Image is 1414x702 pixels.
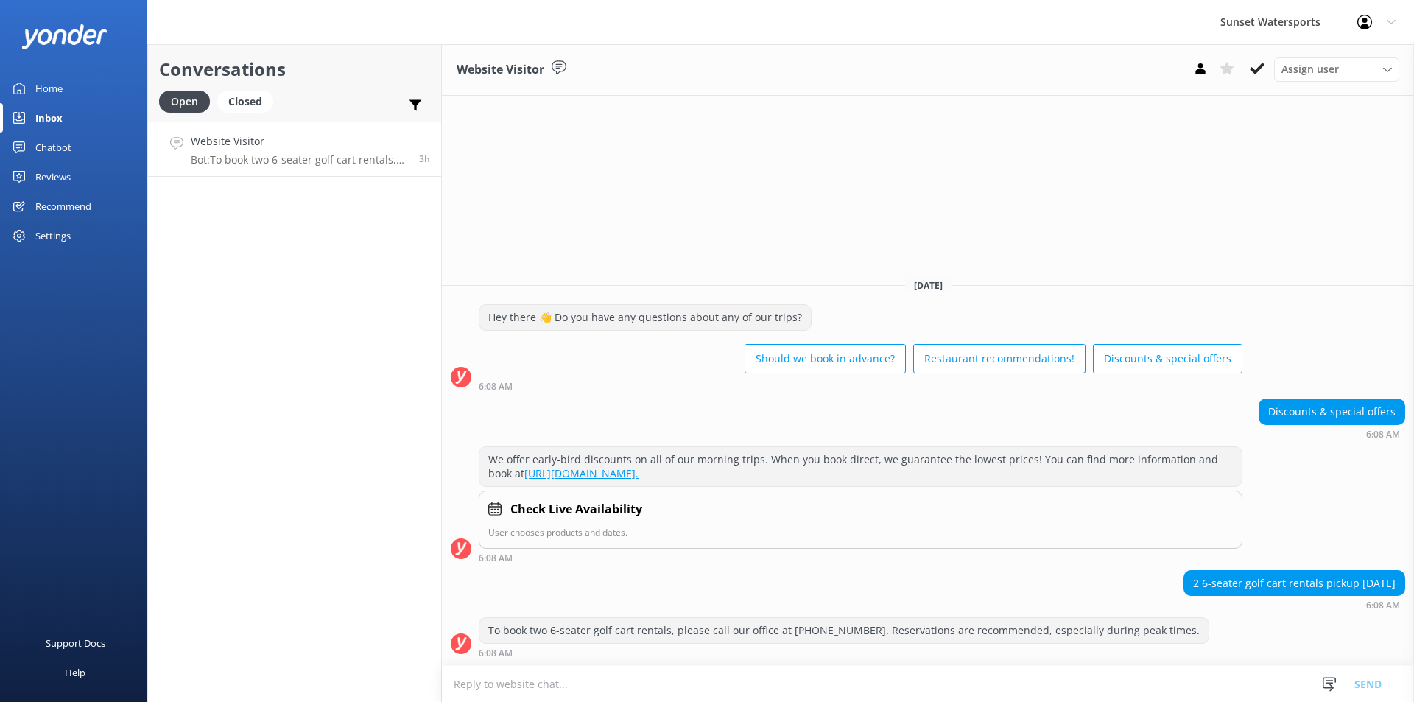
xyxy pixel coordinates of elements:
div: Chatbot [35,133,71,162]
img: yonder-white-logo.png [22,24,107,49]
strong: 6:08 AM [479,554,513,563]
button: Discounts & special offers [1093,344,1242,373]
strong: 6:08 AM [1366,601,1400,610]
div: Support Docs [46,628,105,658]
div: 05:08am 17-Aug-2025 (UTC -05:00) America/Cancun [479,552,1242,563]
div: 2 6-seater golf cart rentals pickup [DATE] [1184,571,1404,596]
div: 05:08am 17-Aug-2025 (UTC -05:00) America/Cancun [1259,429,1405,439]
div: Hey there 👋 Do you have any questions about any of our trips? [479,305,811,330]
div: Recommend [35,192,91,221]
button: Restaurant recommendations! [913,344,1086,373]
strong: 6:08 AM [479,382,513,391]
div: Home [35,74,63,103]
h2: Conversations [159,55,430,83]
a: Open [159,93,217,109]
h4: Website Visitor [191,133,408,150]
a: [URL][DOMAIN_NAME]. [524,466,639,480]
div: Open [159,91,210,113]
button: Should we book in advance? [745,344,906,373]
div: We offer early-bird discounts on all of our morning trips. When you book direct, we guarantee the... [479,447,1242,486]
strong: 6:08 AM [479,649,513,658]
div: Discounts & special offers [1259,399,1404,424]
a: Closed [217,93,281,109]
span: Assign user [1281,61,1339,77]
div: 05:08am 17-Aug-2025 (UTC -05:00) America/Cancun [479,647,1209,658]
div: Settings [35,221,71,250]
div: Help [65,658,85,687]
span: [DATE] [905,279,952,292]
div: Assign User [1274,57,1399,81]
div: Reviews [35,162,71,192]
div: 05:08am 17-Aug-2025 (UTC -05:00) America/Cancun [479,381,1242,391]
div: Closed [217,91,273,113]
div: 05:08am 17-Aug-2025 (UTC -05:00) America/Cancun [1183,600,1405,610]
div: To book two 6-seater golf cart rentals, please call our office at [PHONE_NUMBER]. Reservations ar... [479,618,1209,643]
h4: Check Live Availability [510,500,642,519]
p: User chooses products and dates. [488,525,1233,539]
a: Website VisitorBot:To book two 6-seater golf cart rentals, please call our office at [PHONE_NUMBE... [148,122,441,177]
span: 05:08am 17-Aug-2025 (UTC -05:00) America/Cancun [419,152,430,165]
div: Inbox [35,103,63,133]
h3: Website Visitor [457,60,544,80]
p: Bot: To book two 6-seater golf cart rentals, please call our office at [PHONE_NUMBER]. Reservatio... [191,153,408,166]
strong: 6:08 AM [1366,430,1400,439]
